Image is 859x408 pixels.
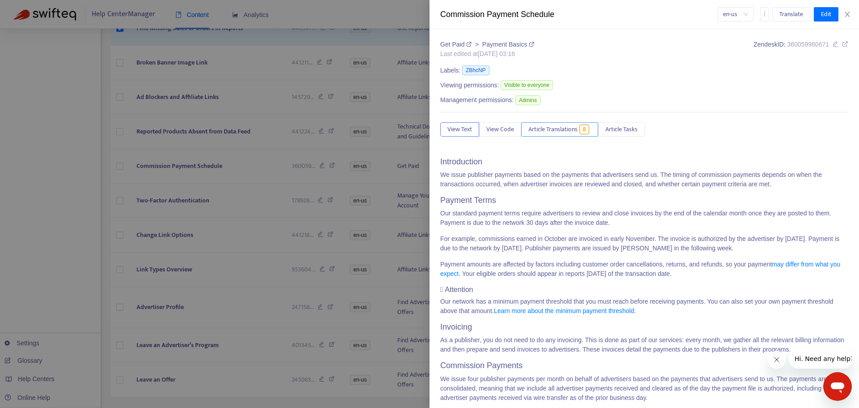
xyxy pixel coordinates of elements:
[440,261,840,277] a: may differ from what you expect
[440,335,848,354] p: As a publisher, you do not need to do any invoicing. This is done as part of our services: every ...
[440,322,848,332] h3: Invoicing
[753,40,848,59] div: Zendesk ID:
[723,8,748,21] span: en-us
[761,11,768,17] span: more
[479,122,521,137] button: View Code
[440,157,848,167] h3: Introduction
[440,122,479,137] button: View Text
[768,351,786,369] iframe: Close message
[494,307,634,314] a: Learn more about the minimum payment threshold
[440,361,848,371] h3: Commission Payments
[440,49,534,59] div: Last edited at [DATE] 03:16
[789,349,852,369] iframe: Message from company
[779,9,803,19] span: Translate
[440,41,473,48] a: Get Paid
[440,209,848,228] p: Our standard payment terms require advertisers to review and close invoices by the end of the cal...
[440,260,848,279] p: Payment amounts are affected by factors including customer order cancellations, returns, and refu...
[814,7,838,21] button: Edit
[440,66,460,75] span: Labels:
[462,65,489,75] span: ZBhcNP
[440,170,848,189] p: We issue publisher payments based on the payments that advertisers send us. The timing of commiss...
[787,41,829,48] span: 360059980671
[482,41,534,48] a: Payment Basics
[440,81,499,90] span: Viewing permissions:
[440,285,848,294] h4: Attention
[440,196,848,206] h3: Payment Terms
[605,125,638,134] span: Article Tasks
[440,9,718,21] div: Commission Payment Schedule
[528,125,578,134] span: Article Translations
[501,80,553,90] span: Visible to everyone
[841,10,854,19] button: Close
[440,40,534,49] div: >
[440,234,848,253] p: For example, commissions earned in October are invoiced in early November. The invoice is authori...
[760,7,769,21] button: more
[844,11,851,18] span: close
[486,125,514,134] span: View Code
[440,95,514,105] span: Management permissions:
[772,7,810,21] button: Translate
[447,125,472,134] span: View Text
[440,374,848,403] p: We issue four publisher payments per month on behalf of advertisers based on the payments that ad...
[598,122,645,137] button: Article Tasks
[515,95,540,105] span: Admins
[823,372,852,401] iframe: Button to launch messaging window
[5,6,64,13] span: Hi. Need any help?
[521,122,598,137] button: Article Translations8
[440,297,848,316] p: Our network has a minimum payment threshold that you must reach before receiving payments. You ca...
[821,9,831,19] span: Edit
[579,125,590,134] span: 8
